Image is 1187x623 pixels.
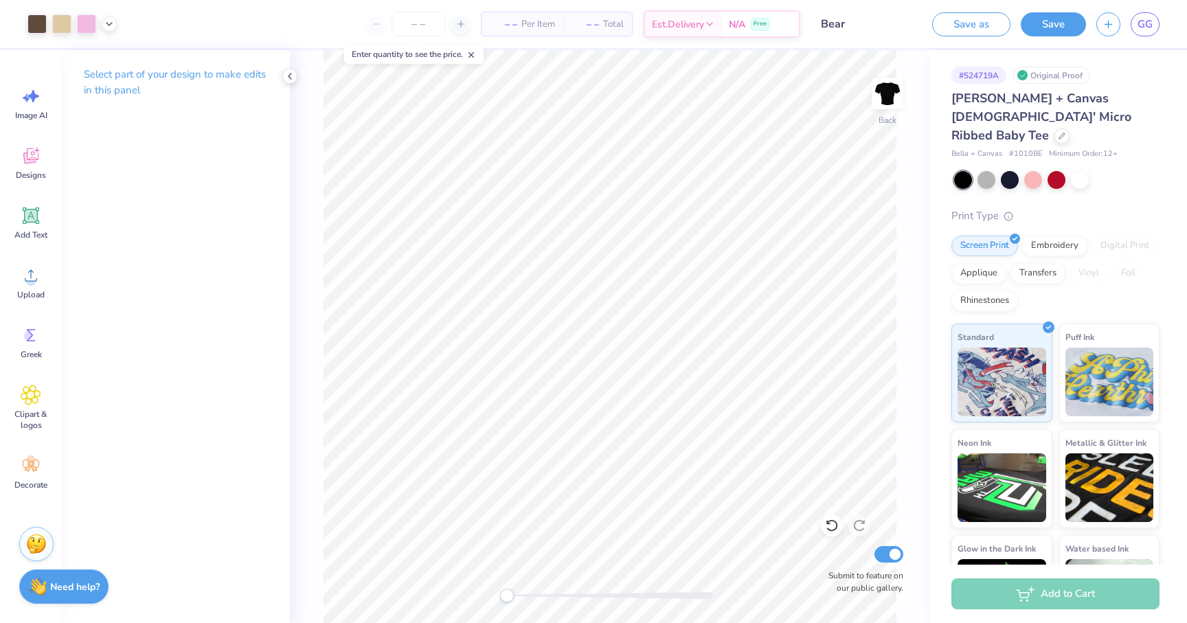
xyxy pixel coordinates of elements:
div: # 524719A [951,67,1006,84]
div: Accessibility label [500,589,514,602]
img: Back [874,80,901,107]
button: Save as [932,12,1010,36]
div: Transfers [1010,263,1065,284]
span: Standard [958,330,994,344]
span: – – [572,17,599,32]
span: Metallic & Glitter Ink [1065,435,1146,450]
span: GG [1138,16,1153,32]
input: Untitled Design [811,10,912,38]
div: Rhinestones [951,291,1018,311]
img: Neon Ink [958,453,1046,522]
span: Image AI [15,110,47,121]
span: # 1010BE [1009,148,1042,160]
div: Vinyl [1070,263,1108,284]
span: Water based Ink [1065,541,1129,556]
span: Decorate [14,479,47,490]
img: Puff Ink [1065,348,1154,416]
div: Foil [1112,263,1144,284]
span: Est. Delivery [652,17,704,32]
span: Neon Ink [958,435,991,450]
div: Enter quantity to see the price. [344,45,484,64]
a: GG [1131,12,1160,36]
button: Save [1021,12,1086,36]
strong: Need help? [50,580,100,593]
img: Standard [958,348,1046,416]
span: Bella + Canvas [951,148,1002,160]
p: Select part of your design to make edits in this panel [84,67,268,98]
span: Clipart & logos [8,409,54,431]
span: Designs [16,170,46,181]
span: Add Text [14,229,47,240]
div: Digital Print [1092,236,1158,256]
span: N/A [729,17,745,32]
span: Free [754,19,767,29]
div: Back [879,114,896,126]
img: Metallic & Glitter Ink [1065,453,1154,522]
div: Embroidery [1022,236,1087,256]
span: [PERSON_NAME] + Canvas [DEMOGRAPHIC_DATA]' Micro Ribbed Baby Tee [951,90,1131,144]
div: Print Type [951,208,1160,224]
span: Total [603,17,624,32]
span: Minimum Order: 12 + [1049,148,1118,160]
span: Greek [21,349,42,360]
span: Per Item [521,17,555,32]
span: Upload [17,289,45,300]
label: Submit to feature on our public gallery. [821,569,903,594]
input: – – [392,12,445,36]
div: Original Proof [1013,67,1090,84]
span: Puff Ink [1065,330,1094,344]
div: Applique [951,263,1006,284]
span: Glow in the Dark Ink [958,541,1036,556]
div: Screen Print [951,236,1018,256]
span: – – [490,17,517,32]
